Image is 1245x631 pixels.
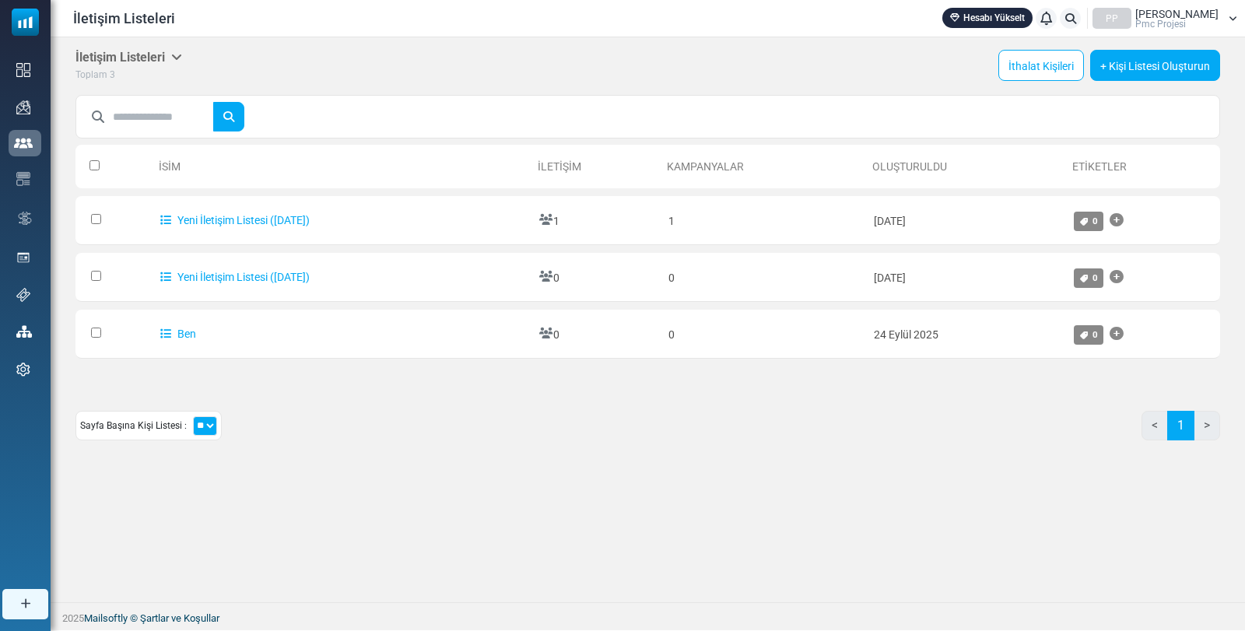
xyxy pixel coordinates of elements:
[874,328,938,341] font: 24 Eylül 2025
[553,272,559,284] font: 0
[1177,418,1184,433] font: 1
[14,138,33,149] img: contacts-icon-active.svg
[553,215,559,227] font: 1
[1074,268,1103,288] a: 0
[16,363,30,377] img: settings-icon.svg
[963,12,1025,23] font: Hesabı Yükselt
[668,272,675,284] font: 0
[667,160,744,173] font: Kampanyalar
[140,612,219,624] a: Şartlar ve Koşullar
[160,214,310,226] a: Yeni İletişim Listesi ([DATE])
[1008,60,1074,72] font: İthalat Kişileri
[1110,318,1124,349] a: Etiket Ekle
[1074,212,1103,231] a: 0
[1092,329,1098,340] font: 0
[668,328,675,341] font: 0
[16,209,33,227] img: workflow.svg
[1135,8,1219,20] font: [PERSON_NAME]
[110,69,115,80] font: 3
[1110,205,1124,236] a: Etiket Ekle
[1106,13,1118,24] font: PP
[177,271,310,283] font: Yeni İletişim Listesi ([DATE])
[159,160,181,173] a: İsim
[1092,216,1098,226] font: 0
[872,160,947,173] a: Oluşturuldu
[160,271,310,283] a: Yeni İletişim Listesi ([DATE])
[1074,325,1103,345] a: 0
[12,9,39,36] img: mailsoftly_icon_blue_white.svg
[75,50,165,65] font: İletişim Listeleri
[668,215,675,227] font: 1
[160,328,196,340] a: Ben
[1092,8,1237,29] a: PP [PERSON_NAME] Pmc Projesi
[177,328,196,340] font: Ben
[874,272,906,284] font: [DATE]
[80,420,187,431] font: Sayfa Başına Kişi Listesi :
[553,328,559,341] font: 0
[16,100,30,114] img: campaigns-icon.png
[1092,272,1098,283] font: 0
[16,288,30,302] img: support-icon.svg
[16,172,30,186] img: email-templates-icon.svg
[1110,261,1124,293] a: Etiket Ekle
[538,160,581,173] font: İletişim
[73,10,175,26] font: İletişim Listeleri
[16,251,30,265] img: landing_pages.svg
[140,612,219,624] span: çeviri eksik: en.layouts.footer.terms_and_conditions
[1100,60,1210,72] font: + Kişi Listesi Oluşturun
[84,612,138,624] a: Mailsoftly ©
[1072,160,1127,173] font: Etiketler
[1090,50,1220,81] a: + Kişi Listesi Oluşturun
[1142,411,1220,453] nav: Sayfa
[16,63,30,77] img: dashboard-icon.svg
[177,214,310,226] font: Yeni İletişim Listesi ([DATE])
[62,612,84,624] font: 2025
[1167,411,1194,440] a: 1
[874,215,906,227] font: [DATE]
[942,8,1033,28] a: Hesabı Yükselt
[75,69,107,80] font: Toplam
[1135,19,1186,30] font: Pmc Projesi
